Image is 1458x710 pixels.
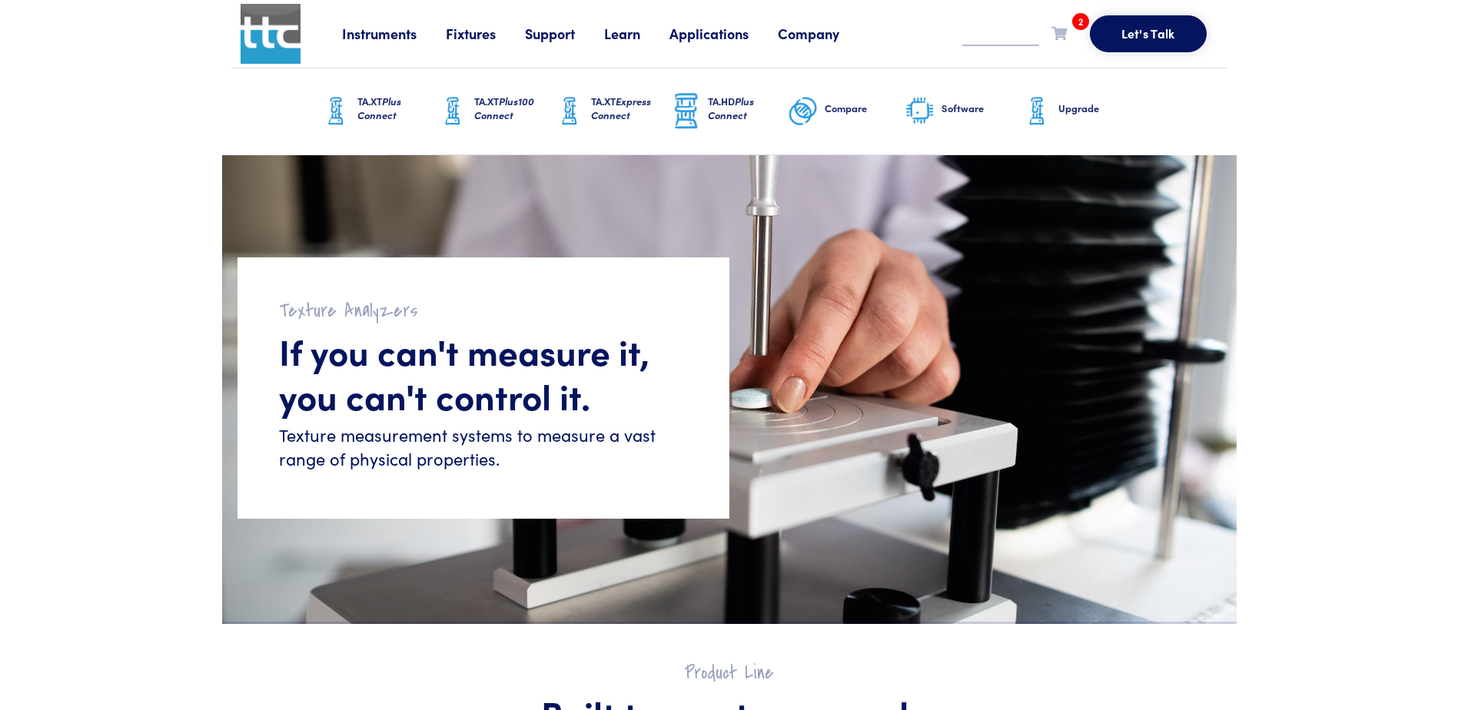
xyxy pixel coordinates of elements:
[437,92,468,131] img: ta-xt-graphic.png
[1021,68,1138,154] a: Upgrade
[357,94,401,122] span: Plus Connect
[342,24,446,43] a: Instruments
[554,68,671,154] a: TA.XTExpress Connect
[1090,15,1207,52] button: Let's Talk
[446,24,525,43] a: Fixtures
[279,299,688,323] h2: Texture Analyzers
[591,94,651,122] span: Express Connect
[788,92,819,131] img: compare-graphic.png
[241,4,301,64] img: ttc_logo_1x1_v1.0.png
[320,68,437,154] a: TA.XTPlus Connect
[825,101,905,115] h6: Compare
[279,423,688,471] h6: Texture measurement systems to measure a vast range of physical properties.
[474,95,554,122] h6: TA.XT
[788,68,905,154] a: Compare
[669,24,778,43] a: Applications
[554,92,585,131] img: ta-xt-graphic.png
[778,24,868,43] a: Company
[604,24,669,43] a: Learn
[942,101,1021,115] h6: Software
[357,95,437,122] h6: TA.XT
[320,92,351,131] img: ta-xt-graphic.png
[905,95,935,128] img: software-graphic.png
[525,24,604,43] a: Support
[268,661,1191,685] h2: Product Line
[591,95,671,122] h6: TA.XT
[1072,13,1089,30] span: 2
[708,94,754,122] span: Plus Connect
[671,68,788,154] a: TA.HDPlus Connect
[1058,101,1138,115] h6: Upgrade
[671,91,702,131] img: ta-hd-graphic.png
[279,329,688,417] h1: If you can't measure it, you can't control it.
[1021,92,1052,131] img: ta-xt-graphic.png
[437,68,554,154] a: TA.XTPlus100 Connect
[905,68,1021,154] a: Software
[1051,23,1067,42] a: 2
[474,94,534,122] span: Plus100 Connect
[708,95,788,122] h6: TA.HD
